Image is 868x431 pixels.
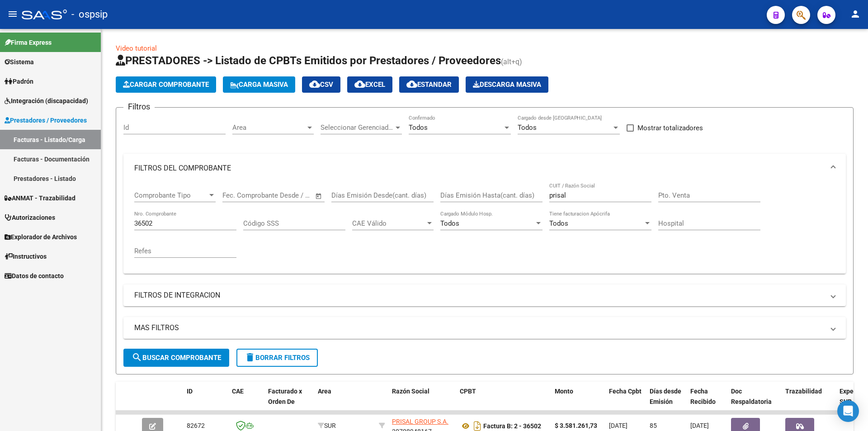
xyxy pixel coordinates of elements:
[268,388,302,405] span: Facturado x Orden De
[123,349,229,367] button: Buscar Comprobante
[850,9,861,19] mat-icon: person
[230,81,288,89] span: Carga Masiva
[352,219,425,227] span: CAE Válido
[466,76,548,93] button: Descarga Masiva
[123,154,846,183] mat-expansion-panel-header: FILTROS DEL COMPROBANTE
[222,191,252,199] input: Start date
[473,81,541,89] span: Descarga Masiva
[392,388,429,395] span: Razón Social
[232,123,306,132] span: Area
[555,422,597,429] strong: $ 3.581.261,73
[399,76,459,93] button: Estandar
[609,388,642,395] span: Fecha Cpbt
[123,81,209,89] span: Cargar Comprobante
[309,81,333,89] span: CSV
[134,323,824,333] mat-panel-title: MAS FILTROS
[5,57,34,67] span: Sistema
[549,219,568,227] span: Todos
[650,388,681,405] span: Días desde Emisión
[183,382,228,422] datatable-header-cell: ID
[223,76,295,93] button: Carga Masiva
[236,349,318,367] button: Borrar Filtros
[731,388,772,405] span: Doc Respaldatoria
[388,382,456,422] datatable-header-cell: Razón Social
[116,44,157,52] a: Video tutorial
[456,382,551,422] datatable-header-cell: CPBT
[123,284,846,306] mat-expansion-panel-header: FILTROS DE INTEGRACION
[785,388,822,395] span: Trazabilidad
[646,382,687,422] datatable-header-cell: Días desde Emisión
[466,76,548,93] app-download-masive: Descarga masiva de comprobantes (adjuntos)
[318,422,336,429] span: SUR
[134,163,824,173] mat-panel-title: FILTROS DEL COMPROBANTE
[5,271,64,281] span: Datos de contacto
[782,382,836,422] datatable-header-cell: Trazabilidad
[264,382,314,422] datatable-header-cell: Facturado x Orden De
[245,354,310,362] span: Borrar Filtros
[245,352,255,363] mat-icon: delete
[483,422,541,430] strong: Factura B: 2 - 36502
[637,123,703,133] span: Mostrar totalizadores
[71,5,108,24] span: - ospsip
[123,183,846,274] div: FILTROS DEL COMPROBANTE
[5,76,33,86] span: Padrón
[7,9,18,19] mat-icon: menu
[354,81,385,89] span: EXCEL
[309,79,320,90] mat-icon: cloud_download
[260,191,304,199] input: End date
[134,290,824,300] mat-panel-title: FILTROS DE INTEGRACION
[392,418,448,425] span: PRISAL GROUP S.A.
[5,96,88,106] span: Integración (discapacidad)
[123,100,155,113] h3: Filtros
[406,79,417,90] mat-icon: cloud_download
[228,382,264,422] datatable-header-cell: CAE
[650,422,657,429] span: 85
[314,382,375,422] datatable-header-cell: Area
[187,388,193,395] span: ID
[690,422,709,429] span: [DATE]
[347,76,392,93] button: EXCEL
[5,38,52,47] span: Firma Express
[837,400,859,422] div: Open Intercom Messenger
[354,79,365,90] mat-icon: cloud_download
[5,213,55,223] span: Autorizaciones
[314,191,324,201] button: Open calendar
[318,388,331,395] span: Area
[5,115,87,125] span: Prestadores / Proveedores
[555,388,573,395] span: Monto
[690,388,716,405] span: Fecha Recibido
[440,219,459,227] span: Todos
[302,76,340,93] button: CSV
[123,317,846,339] mat-expansion-panel-header: MAS FILTROS
[187,422,205,429] span: 82672
[409,123,428,132] span: Todos
[501,57,522,66] span: (alt+q)
[518,123,537,132] span: Todos
[321,123,394,132] span: Seleccionar Gerenciador
[5,232,77,242] span: Explorador de Archivos
[132,352,142,363] mat-icon: search
[687,382,727,422] datatable-header-cell: Fecha Recibido
[460,388,476,395] span: CPBT
[116,76,216,93] button: Cargar Comprobante
[232,388,244,395] span: CAE
[727,382,782,422] datatable-header-cell: Doc Respaldatoria
[132,354,221,362] span: Buscar Comprobante
[5,251,47,261] span: Instructivos
[605,382,646,422] datatable-header-cell: Fecha Cpbt
[609,422,627,429] span: [DATE]
[406,81,452,89] span: Estandar
[5,193,75,203] span: ANMAT - Trazabilidad
[116,54,501,67] span: PRESTADORES -> Listado de CPBTs Emitidos por Prestadores / Proveedores
[551,382,605,422] datatable-header-cell: Monto
[134,191,208,199] span: Comprobante Tipo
